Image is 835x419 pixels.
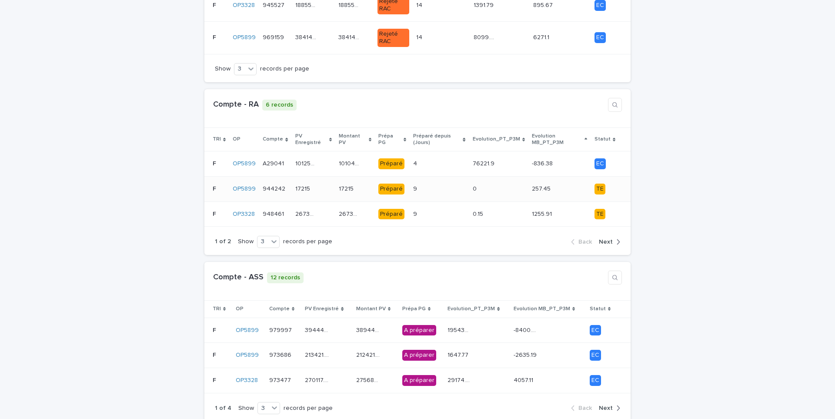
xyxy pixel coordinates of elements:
[378,209,404,220] div: Préparé
[257,237,268,246] div: 3
[595,158,606,169] div: EC
[413,131,461,147] p: Préparé depuis (Jours)
[402,375,436,386] div: A préparer
[590,325,601,336] div: EC
[595,184,605,194] div: TE
[233,2,255,9] a: OP3328
[269,304,290,314] p: Compte
[213,32,218,41] p: F
[267,272,304,283] p: 12 records
[204,318,631,343] tr: FF OP5899 979997979997 394449.16394449.16 389443.42389443.42 A préparer195435.95195435.95 -8400.8...
[262,100,297,111] p: 6 records
[339,131,366,147] p: Montant PV
[233,134,240,144] p: OP
[283,238,332,245] p: records per page
[233,160,256,168] a: OP5899
[339,184,355,193] p: 17215
[269,375,293,384] p: 973477
[378,184,404,194] div: Préparé
[295,158,319,168] p: 101254.56
[215,405,231,412] p: 1 of 4
[599,239,613,245] span: Next
[204,201,631,227] tr: FF OP3328 948461948461 267347.15267347.15 267347.15267347.15 Préparé99 0.150.15 1255.911255.91 TE
[295,184,312,193] p: 17215
[402,304,426,314] p: Prépa PG
[448,375,474,384] p: 29174.37
[578,405,592,411] span: Back
[305,375,331,384] p: 270117.55
[378,158,404,169] div: Préparé
[595,32,606,43] div: EC
[413,209,419,218] p: 9
[599,405,613,411] span: Next
[448,325,474,334] p: 195435.95
[595,209,605,220] div: TE
[590,304,606,314] p: Statut
[263,209,286,218] p: 948461
[295,32,319,41] p: 384149.67
[233,34,256,41] a: OP5899
[339,209,362,218] p: 267347.15
[234,64,245,74] div: 3
[213,158,218,168] p: F
[377,29,409,47] div: Rejeté RAC
[413,184,419,193] p: 9
[402,350,436,361] div: A préparer
[474,32,497,41] p: 8099.67
[514,304,570,314] p: Evolution MB_PT_P3M
[213,325,218,334] p: F
[213,184,218,193] p: F
[269,325,294,334] p: 979997
[533,32,551,41] p: 6271.1
[213,304,221,314] p: TRI
[213,209,218,218] p: F
[595,404,620,412] button: Next
[532,158,554,168] p: -836.38
[213,101,259,108] a: Compte - RA
[339,158,362,168] p: 101046.16
[595,134,611,144] p: Statut
[514,325,540,334] p: -8400.88
[260,65,309,73] p: records per page
[305,350,331,359] p: 213421.53
[473,209,485,218] p: 0.15
[238,405,254,412] p: Show
[356,350,382,359] p: 212421.77
[213,134,221,144] p: TRI
[571,404,595,412] button: Back
[236,304,244,314] p: OP
[215,238,231,245] p: 1 of 2
[263,32,286,41] p: 969159
[473,134,520,144] p: Evolution_PT_P3M
[413,158,419,168] p: 4
[284,405,333,412] p: records per page
[295,209,319,218] p: 267347.15
[258,404,269,413] div: 3
[356,304,386,314] p: Montant PV
[532,184,552,193] p: 257.45
[356,375,382,384] p: 275689.75
[514,375,535,384] p: 4057.11
[295,131,327,147] p: PV Enregistré
[514,350,538,359] p: -2635.19
[338,32,362,41] p: 384149.67
[204,343,631,368] tr: FF OP5899 973686973686 213421.53213421.53 212421.77212421.77 A préparer1647.771647.77 -2635.19-26...
[215,65,230,73] p: Show
[204,151,631,177] tr: FF OP5899 A29041A29041 101254.56101254.56 101046.16101046.16 Préparé44 76221.976221.9 -836.38-836...
[448,350,470,359] p: 1647.77
[238,238,254,245] p: Show
[263,158,286,168] p: A29041
[204,176,631,201] tr: FF OP5899 944242944242 1721517215 1721517215 Préparé99 00 257.45257.45 TE
[473,184,478,193] p: 0
[233,211,255,218] a: OP3328
[378,131,401,147] p: Prépa PG
[448,304,495,314] p: Evolution_PT_P3M
[571,238,595,246] button: Back
[356,325,382,334] p: 389443.42
[263,184,287,193] p: 944242
[213,273,264,281] a: Compte - ASS
[532,131,582,147] p: Evolution MB_PT_P3M
[236,352,259,359] a: OP5899
[532,209,554,218] p: 1255.91
[595,238,620,246] button: Next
